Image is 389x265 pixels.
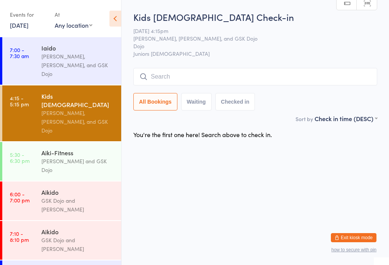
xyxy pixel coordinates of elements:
[41,196,115,214] div: GSK Dojo and [PERSON_NAME]
[133,27,365,35] span: [DATE] 4:15pm
[41,148,115,157] div: Aiki-Fitness
[41,236,115,253] div: GSK Dojo and [PERSON_NAME]
[10,230,29,243] time: 7:10 - 8:10 pm
[331,233,376,242] button: Exit kiosk mode
[10,8,47,21] div: Events for
[41,188,115,196] div: Aikido
[10,95,29,107] time: 4:15 - 5:15 pm
[10,47,29,59] time: 7:00 - 7:30 am
[55,21,92,29] div: Any location
[41,52,115,78] div: [PERSON_NAME], [PERSON_NAME], and GSK Dojo
[41,44,115,52] div: Iaido
[133,68,377,85] input: Search
[133,42,365,50] span: Dojo
[41,109,115,135] div: [PERSON_NAME], [PERSON_NAME], and GSK Dojo
[133,50,377,57] span: Juniors [DEMOGRAPHIC_DATA]
[181,93,212,110] button: Waiting
[215,93,255,110] button: Checked in
[331,247,376,252] button: how to secure with pin
[41,227,115,236] div: Aikido
[315,114,377,123] div: Check in time (DESC)
[2,221,121,260] a: 7:10 -8:10 pmAikidoGSK Dojo and [PERSON_NAME]
[2,85,121,141] a: 4:15 -5:15 pmKids [DEMOGRAPHIC_DATA][PERSON_NAME], [PERSON_NAME], and GSK Dojo
[41,92,115,109] div: Kids [DEMOGRAPHIC_DATA]
[2,181,121,220] a: 6:00 -7:00 pmAikidoGSK Dojo and [PERSON_NAME]
[133,130,272,139] div: You're the first one here! Search above to check in.
[296,115,313,123] label: Sort by
[10,21,28,29] a: [DATE]
[133,11,377,23] h2: Kids [DEMOGRAPHIC_DATA] Check-in
[133,35,365,42] span: [PERSON_NAME], [PERSON_NAME], and GSK Dojo
[2,142,121,181] a: 5:30 -6:30 pmAiki-Fitness[PERSON_NAME] and GSK Dojo
[41,157,115,174] div: [PERSON_NAME] and GSK Dojo
[10,191,30,203] time: 6:00 - 7:00 pm
[2,37,121,85] a: 7:00 -7:30 amIaido[PERSON_NAME], [PERSON_NAME], and GSK Dojo
[133,93,177,110] button: All Bookings
[10,151,30,164] time: 5:30 - 6:30 pm
[55,8,92,21] div: At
